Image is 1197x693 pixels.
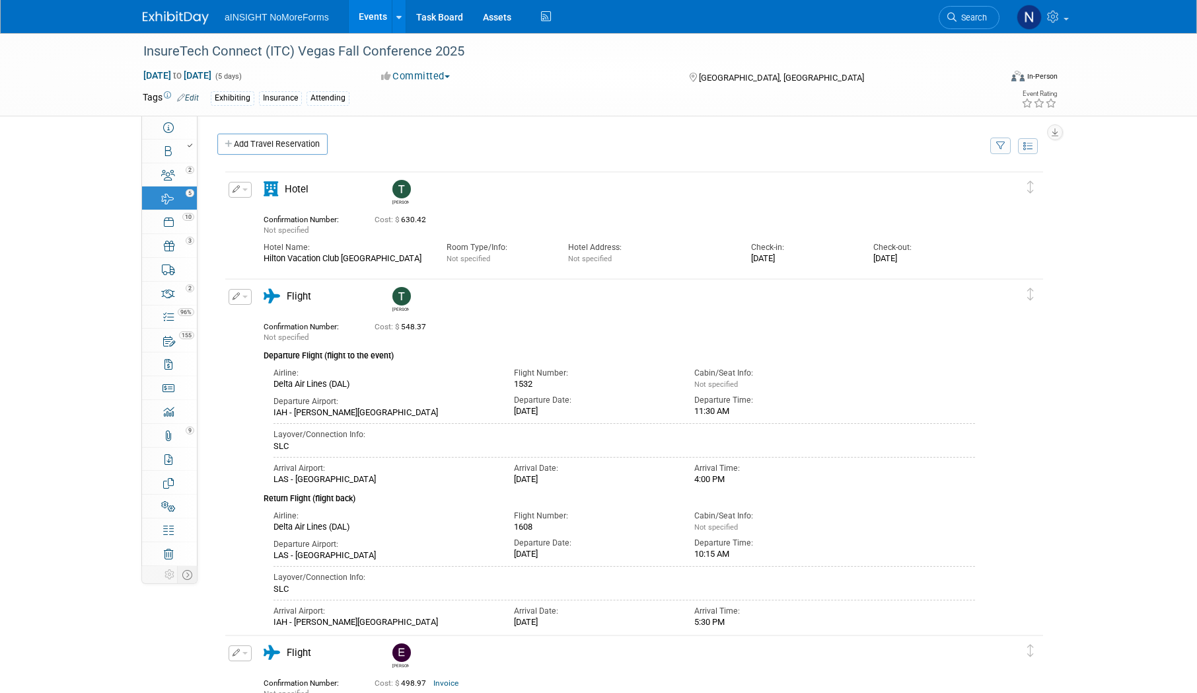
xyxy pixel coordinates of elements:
[392,180,411,198] img: Teresa Papanicolaou
[273,429,975,440] div: Layover/Connection Info:
[1021,91,1057,97] div: Event Rating
[273,584,975,594] div: SLC
[1017,5,1042,30] img: Nichole Brown
[142,234,197,257] a: 3
[307,91,349,105] div: Attending
[1027,288,1034,300] i: Click and drag to move item
[694,463,855,474] div: Arrival Time:
[375,215,431,224] span: 630.42
[514,538,674,549] div: Departure Date:
[694,510,855,522] div: Cabin/Seat Info:
[957,13,987,22] span: Search
[139,40,980,63] div: InsureTech Connect (ITC) Vegas Fall Conference 2025
[264,225,309,235] span: Not specified
[514,368,674,379] div: Flight Number:
[694,368,855,379] div: Cabin/Seat Info:
[375,322,431,331] span: 548.37
[514,395,674,406] div: Departure Date:
[259,91,302,105] div: Insurance
[264,485,975,505] div: Return Flight (flight back)
[186,427,194,434] span: 9
[568,242,731,253] div: Hotel Address:
[273,572,975,583] div: Layover/Connection Info:
[264,182,278,196] i: Hotel
[142,282,197,305] a: 2
[694,523,738,532] span: Not specified
[1011,71,1025,81] img: Format-Inperson.png
[178,308,194,316] span: 96%
[377,69,455,83] button: Committed
[142,329,197,352] a: 155
[273,617,494,628] div: IAH - [PERSON_NAME][GEOGRAPHIC_DATA]
[433,678,458,688] a: Invoice
[142,186,197,210] a: 5
[514,406,674,417] div: [DATE]
[694,549,855,559] div: 10:15 AM
[273,407,494,418] div: IAH - [PERSON_NAME][GEOGRAPHIC_DATA]
[694,538,855,549] div: Departure Time:
[287,290,311,302] span: Flight
[375,215,401,224] span: Cost: $
[392,198,409,206] div: Teresa Papanicolaou
[996,142,1005,151] i: Filter by Traveler
[171,70,184,81] span: to
[699,73,864,83] span: [GEOGRAPHIC_DATA], [GEOGRAPHIC_DATA]
[873,253,976,264] div: [DATE]
[392,306,409,313] div: Teresa Papanicolaou
[142,210,197,233] a: 10
[264,645,280,660] i: Flight
[142,306,197,329] a: 96%
[143,91,199,106] td: Tags
[211,91,254,105] div: Exhibiting
[694,617,855,628] div: 5:30 PM
[264,253,427,264] div: Hilton Vacation Club [GEOGRAPHIC_DATA]
[285,183,308,195] span: Hotel
[375,322,401,331] span: Cost: $
[143,69,212,81] span: [DATE] [DATE]
[186,189,194,197] span: 5
[514,510,674,522] div: Flight Number:
[186,284,194,292] span: 2
[143,11,209,24] img: ExhibitDay
[264,289,280,304] i: Flight
[142,424,197,447] a: 9
[389,287,412,313] div: Teresa Papanicolaou
[1027,644,1034,657] i: Click and drag to move item
[514,606,674,617] div: Arrival Date:
[1027,181,1034,193] i: Click and drag to move item
[179,331,194,339] span: 155
[514,463,674,474] div: Arrival Date:
[922,69,1058,89] div: Event Format
[264,211,355,224] div: Confirmation Number:
[514,522,674,532] div: 1608
[273,474,494,485] div: LAS - [GEOGRAPHIC_DATA]
[186,237,194,245] span: 3
[273,606,494,617] div: Arrival Airport:
[375,678,401,688] span: Cost: $
[1027,71,1058,81] div: In-Person
[694,380,738,389] span: Not specified
[273,396,494,407] div: Departure Airport:
[225,12,329,22] span: aINSIGHT NoMoreForms
[273,441,975,452] div: SLC
[447,242,549,253] div: Room Type/Info:
[694,474,855,485] div: 4:00 PM
[514,379,674,389] div: 1532
[514,474,674,485] div: [DATE]
[264,674,355,688] div: Confirmation Number:
[694,606,855,617] div: Arrival Time:
[514,617,674,628] div: [DATE]
[214,72,242,81] span: (5 days)
[177,93,199,102] a: Edit
[273,379,494,389] div: Delta Air Lines (DAL)
[142,163,197,186] a: 2
[273,510,494,522] div: Airline:
[287,647,311,659] span: Flight
[392,287,411,306] img: Teresa Papanicolaou
[273,522,494,532] div: Delta Air Lines (DAL)
[447,255,490,263] span: Not specified
[375,678,431,688] span: 498.97
[264,343,975,362] div: Departure Flight (flight to the event)
[264,242,427,253] div: Hotel Name:
[694,395,855,406] div: Departure Time:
